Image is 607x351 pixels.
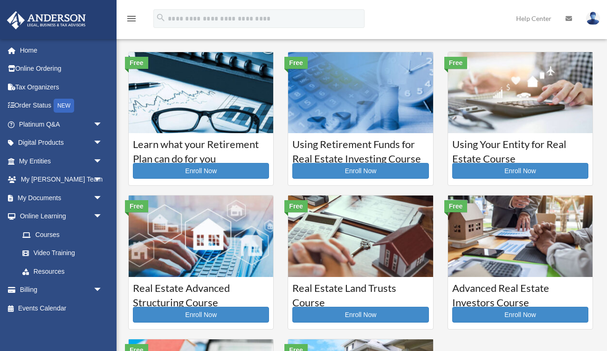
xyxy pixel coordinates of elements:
span: arrow_drop_down [93,115,112,134]
a: Enroll Now [452,163,588,179]
div: Free [125,57,148,69]
a: Enroll Now [292,307,428,323]
div: Free [284,200,308,212]
a: Billingarrow_drop_down [7,281,117,299]
i: menu [126,13,137,24]
a: menu [126,16,137,24]
a: Online Ordering [7,60,117,78]
i: search [156,13,166,23]
a: My Entitiesarrow_drop_down [7,152,117,170]
span: arrow_drop_down [93,281,112,300]
a: Enroll Now [452,307,588,323]
h3: Learn what your Retirement Plan can do for you [133,137,269,161]
a: Home [7,41,117,60]
h3: Real Estate Advanced Structuring Course [133,281,269,304]
span: arrow_drop_down [93,170,112,189]
a: My [PERSON_NAME] Teamarrow_drop_down [7,170,117,189]
h3: Using Retirement Funds for Real Estate Investing Course [292,137,428,161]
a: Online Learningarrow_drop_down [7,207,117,226]
div: Free [125,200,148,212]
a: Courses [13,225,112,244]
span: arrow_drop_down [93,189,112,208]
a: Enroll Now [292,163,428,179]
a: Platinum Q&Aarrow_drop_down [7,115,117,134]
div: Free [284,57,308,69]
span: arrow_drop_down [93,134,112,153]
div: Free [444,57,468,69]
a: Video Training [13,244,117,263]
span: arrow_drop_down [93,207,112,226]
a: Digital Productsarrow_drop_down [7,134,117,152]
a: Resources [13,262,117,281]
h3: Using Your Entity for Real Estate Course [452,137,588,161]
a: Tax Organizers [7,78,117,96]
a: Enroll Now [133,163,269,179]
a: My Documentsarrow_drop_down [7,189,117,207]
a: Order StatusNEW [7,96,117,115]
div: NEW [54,99,74,113]
img: User Pic [586,12,600,25]
a: Enroll Now [133,307,269,323]
a: Events Calendar [7,299,117,317]
img: Anderson Advisors Platinum Portal [4,11,89,29]
span: arrow_drop_down [93,152,112,171]
div: Free [444,200,468,212]
h3: Real Estate Land Trusts Course [292,281,428,304]
h3: Advanced Real Estate Investors Course [452,281,588,304]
